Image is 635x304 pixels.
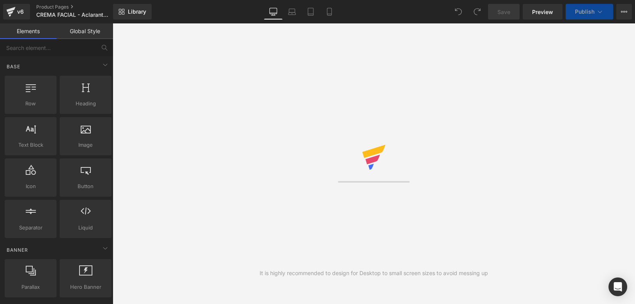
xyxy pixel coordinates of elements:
a: Mobile [320,4,339,20]
div: Open Intercom Messenger [608,277,627,296]
span: Image [62,141,109,149]
button: Redo [469,4,485,20]
a: v6 [3,4,30,20]
span: Heading [62,100,109,108]
span: Banner [6,246,29,254]
span: Publish [575,9,594,15]
button: Undo [451,4,466,20]
a: Global Style [57,23,113,39]
span: Separator [7,224,54,232]
a: Desktop [264,4,283,20]
a: Tablet [301,4,320,20]
span: Hero Banner [62,283,109,291]
span: Liquid [62,224,109,232]
a: Preview [523,4,562,20]
span: Text Block [7,141,54,149]
span: Save [497,8,510,16]
a: New Library [113,4,152,20]
span: CREMA FACIAL - Aclarante de arroz [PERSON_NAME] [36,12,111,18]
a: Product Pages [36,4,126,10]
div: v6 [16,7,25,17]
div: It is highly recommended to design for Desktop to small screen sizes to avoid messing up [260,269,488,277]
span: Button [62,182,109,190]
button: Publish [566,4,613,20]
span: Preview [532,8,553,16]
span: Library [128,8,146,15]
span: Base [6,63,21,70]
span: Row [7,100,54,108]
span: Icon [7,182,54,190]
a: Laptop [283,4,301,20]
span: Parallax [7,283,54,291]
button: More [616,4,632,20]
